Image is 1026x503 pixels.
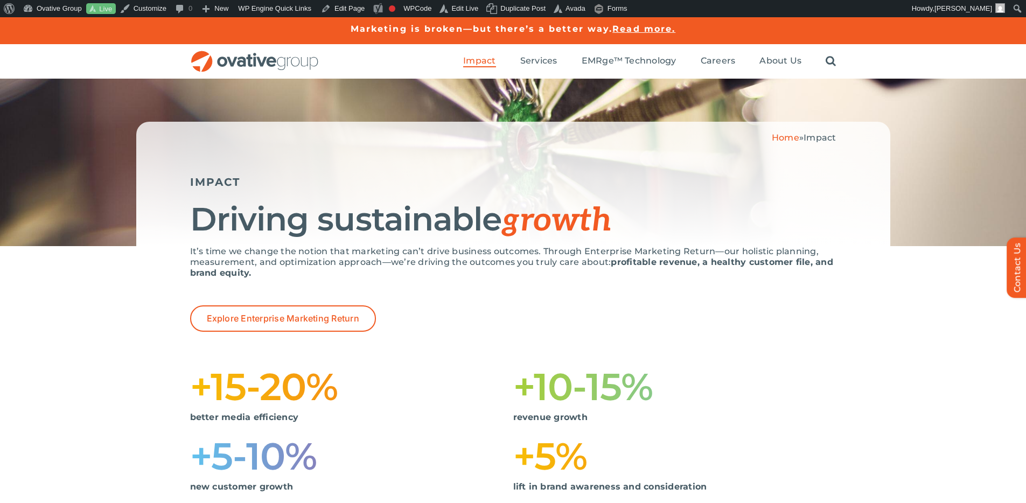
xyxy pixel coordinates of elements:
[520,55,557,67] a: Services
[759,55,801,66] span: About Us
[86,3,116,15] a: Live
[190,439,513,473] h1: +5-10%
[513,481,707,492] strong: lift in brand awareness and consideration
[772,132,799,143] a: Home
[190,412,299,422] strong: better media efficiency
[207,313,359,324] span: Explore Enterprise Marketing Return
[804,132,836,143] span: Impact
[513,439,836,473] h1: +5%
[501,201,611,240] span: growth
[190,481,294,492] strong: new customer growth
[513,369,836,404] h1: +10-15%
[190,50,319,60] a: OG_Full_horizontal_RGB
[513,412,588,422] strong: revenue growth
[582,55,676,67] a: EMRge™ Technology
[520,55,557,66] span: Services
[701,55,736,66] span: Careers
[190,176,836,188] h5: IMPACT
[463,55,495,67] a: Impact
[463,44,836,79] nav: Menu
[190,369,513,404] h1: +15-20%
[759,55,801,67] a: About Us
[190,305,376,332] a: Explore Enterprise Marketing Return
[934,4,992,12] span: [PERSON_NAME]
[463,55,495,66] span: Impact
[612,24,675,34] a: Read more.
[701,55,736,67] a: Careers
[351,24,613,34] a: Marketing is broken—but there’s a better way.
[190,257,833,278] strong: profitable revenue, a healthy customer file, and brand equity.
[772,132,836,143] span: »
[826,55,836,67] a: Search
[389,5,395,12] div: Focus keyphrase not set
[582,55,676,66] span: EMRge™ Technology
[190,246,836,278] p: It’s time we change the notion that marketing can’t drive business outcomes. Through Enterprise M...
[190,202,836,238] h1: Driving sustainable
